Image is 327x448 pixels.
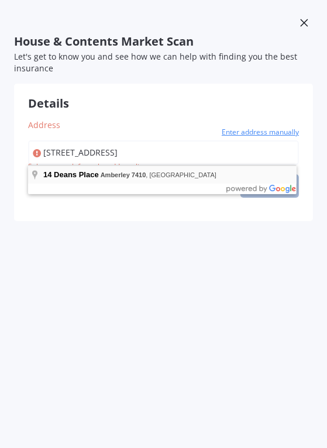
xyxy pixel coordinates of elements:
span: Address [28,119,60,130]
span: Let's get to know you and see how we can help with finding you the best insurance [14,51,297,74]
span: 7410 [132,171,146,178]
span: House & Contents Market Scan [14,35,313,49]
span: Enter address manually [222,126,299,138]
span: Amberley [101,171,130,178]
div: Details [14,84,313,109]
input: Enter address [28,140,299,165]
span: , [GEOGRAPHIC_DATA] [101,171,216,178]
div: Select a match from the address list [28,162,145,172]
span: 14 [43,170,51,179]
span: Deans Place [54,170,99,179]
